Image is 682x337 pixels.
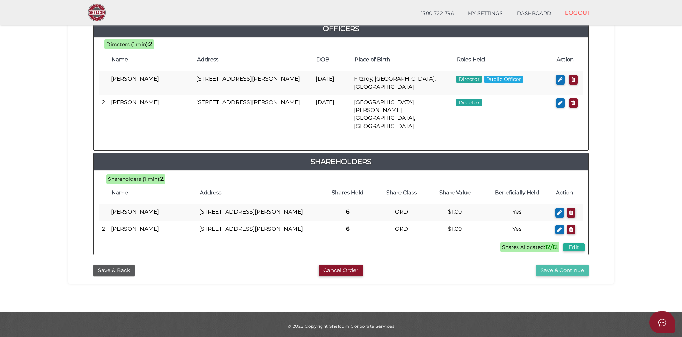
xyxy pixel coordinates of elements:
[545,244,558,250] b: 12/12
[112,190,193,196] h4: Name
[99,71,108,95] td: 1
[319,265,363,276] button: Cancel Order
[461,6,510,21] a: MY SETTINGS
[74,323,608,329] div: © 2025 Copyright Shelcom Corporate Services
[112,57,190,63] h4: Name
[197,57,309,63] h4: Address
[313,95,351,134] td: [DATE]
[200,190,317,196] h4: Address
[557,57,579,63] h4: Action
[346,208,350,215] b: 6
[346,225,350,232] b: 6
[500,242,559,252] span: Shares Allocated:
[428,204,482,221] td: $1.00
[374,204,428,221] td: ORD
[316,57,347,63] h4: DOB
[196,221,321,238] td: [STREET_ADDRESS][PERSON_NAME]
[193,95,313,134] td: [STREET_ADDRESS][PERSON_NAME]
[510,6,558,21] a: DASHBOARD
[485,190,549,196] h4: Beneficially Held
[536,265,589,276] button: Save & Continue
[94,23,588,34] a: Officers
[482,221,553,238] td: Yes
[649,311,675,333] button: Open asap
[432,190,478,196] h4: Share Value
[93,265,135,276] button: Save & Back
[374,221,428,238] td: ORD
[193,71,313,95] td: [STREET_ADDRESS][PERSON_NAME]
[457,57,549,63] h4: Roles Held
[99,95,108,134] td: 2
[108,221,196,238] td: [PERSON_NAME]
[324,190,371,196] h4: Shares Held
[484,76,523,83] span: Public Officer
[108,71,193,95] td: [PERSON_NAME]
[94,156,588,167] a: Shareholders
[482,204,553,221] td: Yes
[456,99,482,106] span: Director
[351,71,453,95] td: Fitzroy, [GEOGRAPHIC_DATA], [GEOGRAPHIC_DATA]
[108,204,196,221] td: [PERSON_NAME]
[556,190,579,196] h4: Action
[106,41,149,47] span: Directors (1 min):
[196,204,321,221] td: [STREET_ADDRESS][PERSON_NAME]
[355,57,450,63] h4: Place of Birth
[108,95,193,134] td: [PERSON_NAME]
[108,176,160,182] span: Shareholders (1 min):
[456,76,482,83] span: Director
[160,175,164,182] b: 2
[563,243,585,251] button: Edit
[558,5,598,20] a: LOGOUT
[313,71,351,95] td: [DATE]
[378,190,424,196] h4: Share Class
[428,221,482,238] td: $1.00
[99,221,108,238] td: 2
[414,6,461,21] a: 1300 722 796
[99,204,108,221] td: 1
[351,95,453,134] td: [GEOGRAPHIC_DATA][PERSON_NAME][GEOGRAPHIC_DATA], [GEOGRAPHIC_DATA]
[149,41,152,47] b: 2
